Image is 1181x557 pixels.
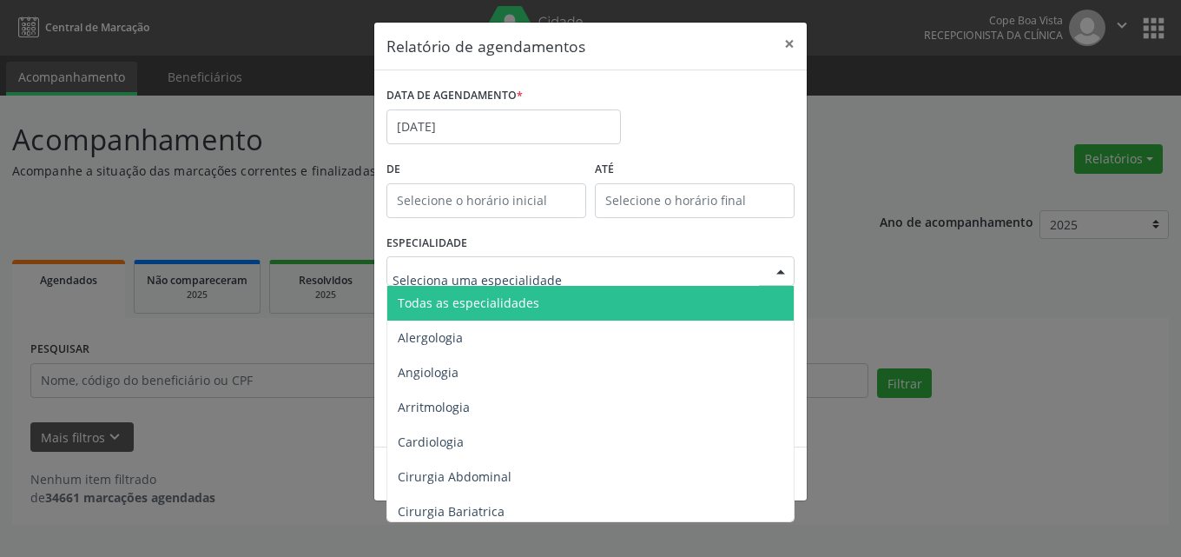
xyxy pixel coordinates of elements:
[386,156,586,183] label: De
[398,399,470,415] span: Arritmologia
[398,468,511,485] span: Cirurgia Abdominal
[386,109,621,144] input: Selecione uma data ou intervalo
[595,183,795,218] input: Selecione o horário final
[386,183,586,218] input: Selecione o horário inicial
[398,434,464,450] span: Cardiologia
[595,156,795,183] label: ATÉ
[386,83,523,109] label: DATA DE AGENDAMENTO
[398,503,505,520] span: Cirurgia Bariatrica
[393,262,759,297] input: Seleciona uma especialidade
[772,23,807,65] button: Close
[386,230,467,257] label: ESPECIALIDADE
[398,295,539,311] span: Todas as especialidades
[398,329,463,346] span: Alergologia
[386,35,585,57] h5: Relatório de agendamentos
[398,364,459,381] span: Angiologia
